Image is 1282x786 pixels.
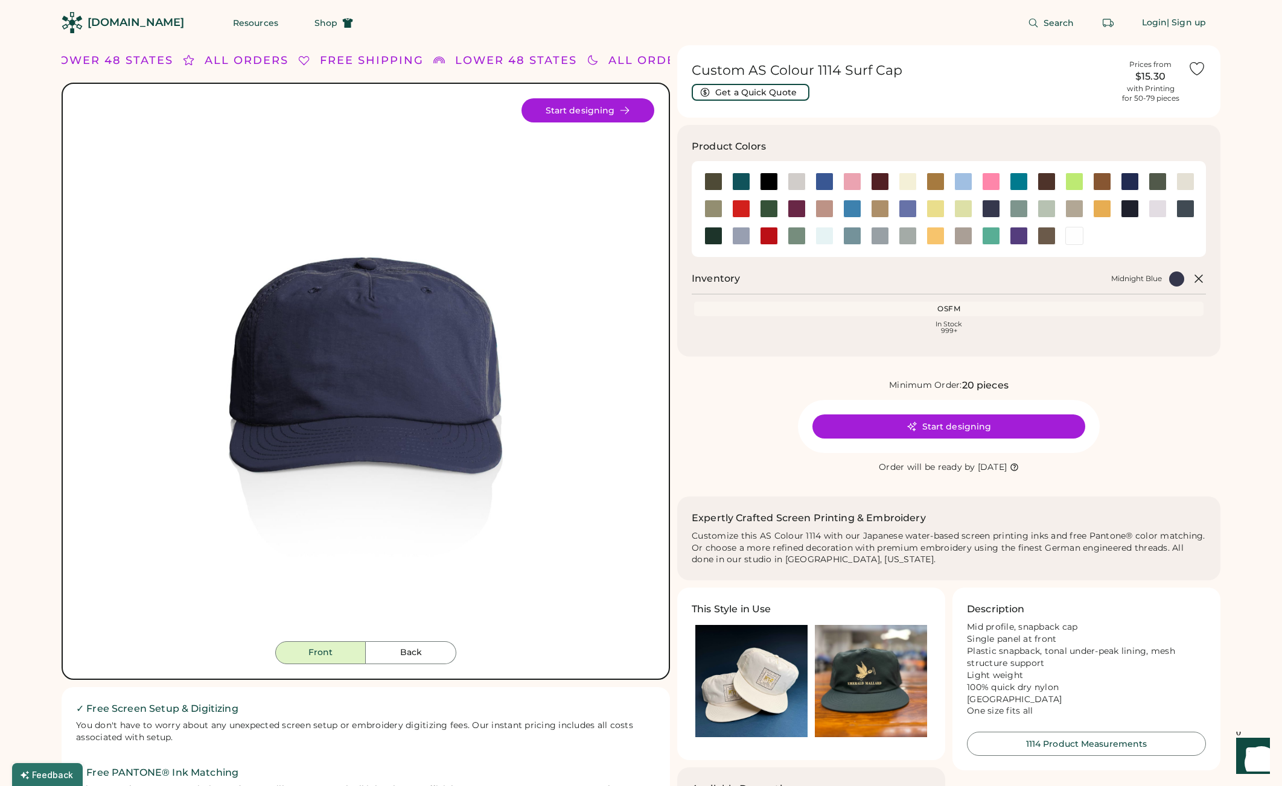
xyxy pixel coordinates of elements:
[697,321,1201,334] div: In Stock 999+
[275,641,366,664] button: Front
[692,530,1206,566] div: Customize this AS Colour 1114 with our Japanese water-based screen printing inks and free Pantone...
[978,461,1007,474] div: [DATE]
[205,52,289,69] div: ALL ORDERS
[692,271,740,286] h2: Inventory
[320,52,424,69] div: FREE SHIPPING
[62,12,83,33] img: Rendered Logo - Screens
[51,52,173,69] div: LOWER 48 STATES
[1013,11,1089,35] button: Search
[697,304,1201,314] div: OSFM
[455,52,577,69] div: LOWER 48 STATES
[962,378,1009,393] div: 20 pieces
[1142,17,1167,29] div: Login
[1225,732,1277,784] iframe: Front Chat
[879,461,975,474] div: Order will be ready by
[1120,69,1181,84] div: $15.30
[1096,11,1120,35] button: Retrieve an order
[967,602,1025,616] h3: Description
[94,98,637,641] img: 1114 - Midnight Blue Front Image
[967,621,1206,717] div: Mid profile, snapback cap Single panel at front Plastic snapback, tonal under-peak lining, mesh s...
[218,11,293,35] button: Resources
[1129,60,1172,69] div: Prices from
[692,511,926,525] h2: Expertly Crafted Screen Printing & Embroidery
[521,98,654,122] button: Start designing
[692,84,809,101] button: Get a Quick Quote
[608,52,692,69] div: ALL ORDERS
[815,625,927,737] img: Olive Green AS Colour 1114 Surf Hat printed with an image of a mallard holding a baguette in its ...
[692,602,771,616] h3: This Style in Use
[1044,19,1074,27] span: Search
[76,765,655,780] h2: ✓ Free PANTONE® Ink Matching
[1111,274,1162,284] div: Midnight Blue
[366,641,456,664] button: Back
[76,720,655,744] div: You don't have to worry about any unexpected screen setup or embroidery digitizing fees. Our inst...
[692,139,766,154] h3: Product Colors
[889,379,962,391] div: Minimum Order:
[695,625,808,737] img: Ecru color hat with logo printed on a blue background
[314,19,337,27] span: Shop
[967,732,1206,756] button: 1114 Product Measurements
[88,15,184,30] div: [DOMAIN_NAME]
[692,62,1113,79] h1: Custom AS Colour 1114 Surf Cap
[1122,84,1179,103] div: with Printing for 50-79 pieces
[300,11,368,35] button: Shop
[1167,17,1206,29] div: | Sign up
[94,98,637,641] div: 1114 Style Image
[76,702,655,716] h2: ✓ Free Screen Setup & Digitizing
[812,414,1085,439] button: Start designing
